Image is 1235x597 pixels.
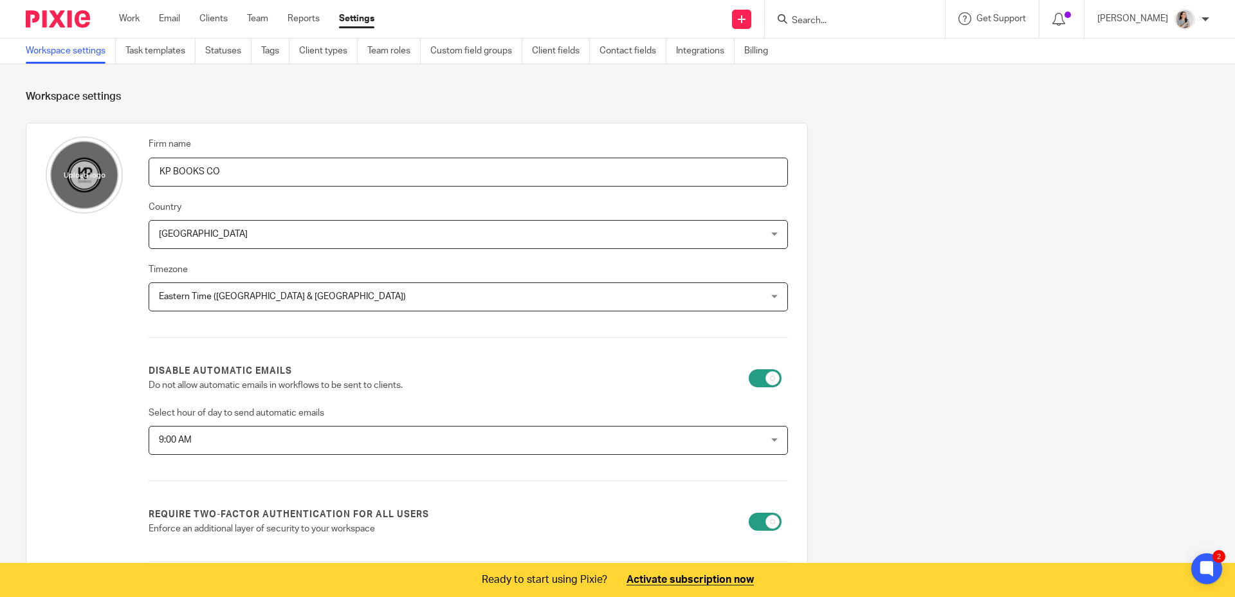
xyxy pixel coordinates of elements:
img: Pixie [26,10,90,28]
label: Country [149,201,181,214]
a: Integrations [676,39,735,64]
span: Get Support [976,14,1026,23]
a: Task templates [125,39,196,64]
a: Statuses [205,39,252,64]
a: Clients [199,12,228,25]
p: Do not allow automatic emails in workflows to be sent to clients. [149,379,568,392]
a: Client types [299,39,358,64]
p: [PERSON_NAME] [1097,12,1168,25]
span: [GEOGRAPHIC_DATA] [159,230,248,239]
label: Firm name [149,138,191,151]
label: Require two-factor authentication for all users [149,508,429,521]
input: Search [791,15,906,27]
a: Email [159,12,180,25]
a: Team [247,12,268,25]
img: DB342964-06B7-45DF-89DF-C47B4FDC6D2D_1_105_c.jpeg [1175,9,1195,30]
p: Enforce an additional layer of security to your workspace [149,522,568,535]
a: Workspace settings [26,39,116,64]
h1: Workspace settings [26,90,1209,104]
a: Work [119,12,140,25]
label: Disable automatic emails [149,365,292,378]
a: Team roles [367,39,421,64]
input: Name of your firm [149,158,788,187]
a: Contact fields [599,39,666,64]
a: Settings [339,12,374,25]
a: Client fields [532,39,590,64]
div: 2 [1212,550,1225,563]
span: 9:00 AM [159,436,192,445]
a: Billing [744,39,778,64]
span: Eastern Time ([GEOGRAPHIC_DATA] & [GEOGRAPHIC_DATA]) [159,292,406,301]
a: Custom field groups [430,39,522,64]
a: Reports [288,12,320,25]
label: Timezone [149,263,188,276]
label: Select hour of day to send automatic emails [149,407,324,419]
a: Tags [261,39,289,64]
